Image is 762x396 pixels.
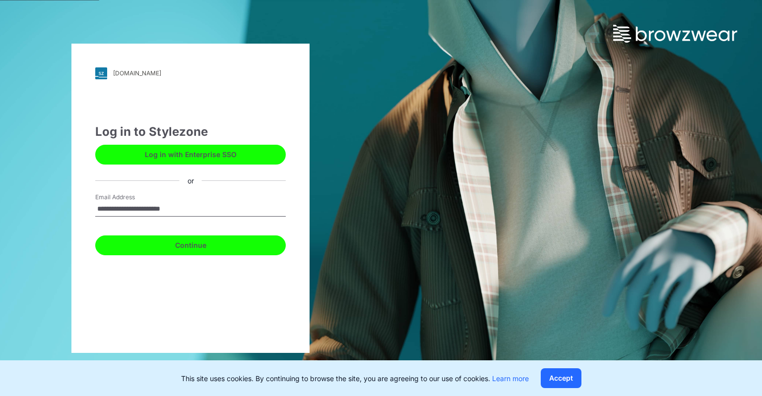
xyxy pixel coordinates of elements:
[541,368,581,388] button: Accept
[95,235,286,255] button: Continue
[181,373,529,384] p: This site uses cookies. By continuing to browse the site, you are agreeing to our use of cookies.
[95,67,286,79] a: [DOMAIN_NAME]
[113,69,161,77] div: [DOMAIN_NAME]
[95,123,286,141] div: Log in to Stylezone
[180,175,202,186] div: or
[95,67,107,79] img: svg+xml;base64,PHN2ZyB3aWR0aD0iMjgiIGhlaWdodD0iMjgiIHZpZXdCb3g9IjAgMCAyOCAyOCIgZmlsbD0ibm9uZSIgeG...
[613,25,737,43] img: browzwear-logo.73288ffb.svg
[95,145,286,165] button: Log in with Enterprise SSO
[492,374,529,383] a: Learn more
[95,193,165,202] label: Email Address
